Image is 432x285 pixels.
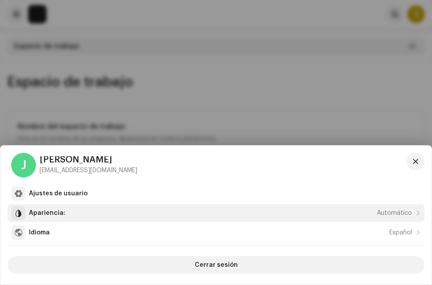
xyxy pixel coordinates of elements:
div: [PERSON_NAME] [40,156,137,163]
re-m-nav-item: Apariencia: [8,204,424,222]
div: Ajustes de usuario [29,190,88,197]
span: Cerrar sesión [195,256,238,274]
div: Apariencia: [29,210,65,217]
div: J [11,153,36,178]
div: [EMAIL_ADDRESS][DOMAIN_NAME] [40,167,137,174]
div: Español [389,229,412,236]
re-m-nav-item: Ajustes de usuario [8,185,424,202]
div: Automático [377,210,412,217]
re-m-nav-item: Idioma [8,224,424,241]
button: Cerrar sesión [8,256,424,274]
div: Idioma [29,229,50,236]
